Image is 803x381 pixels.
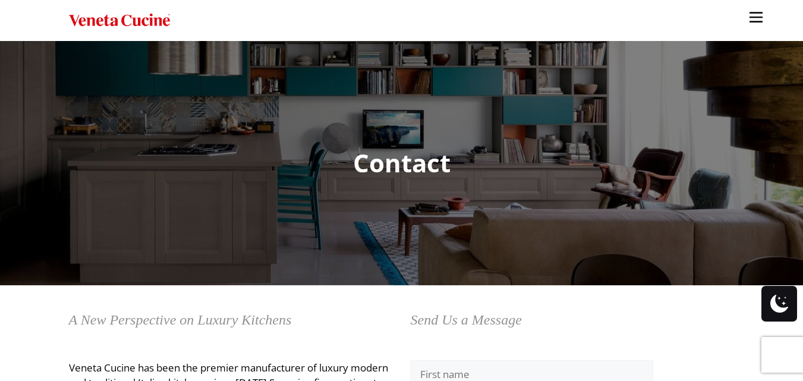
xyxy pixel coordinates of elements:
span: A New Perspective on Luxury Kitchens [69,312,292,328]
img: burger-menu-svgrepo-com-30x30.jpg [747,8,765,26]
span: Send Us a Message [411,312,522,328]
img: Veneta Cucine USA [69,12,170,29]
